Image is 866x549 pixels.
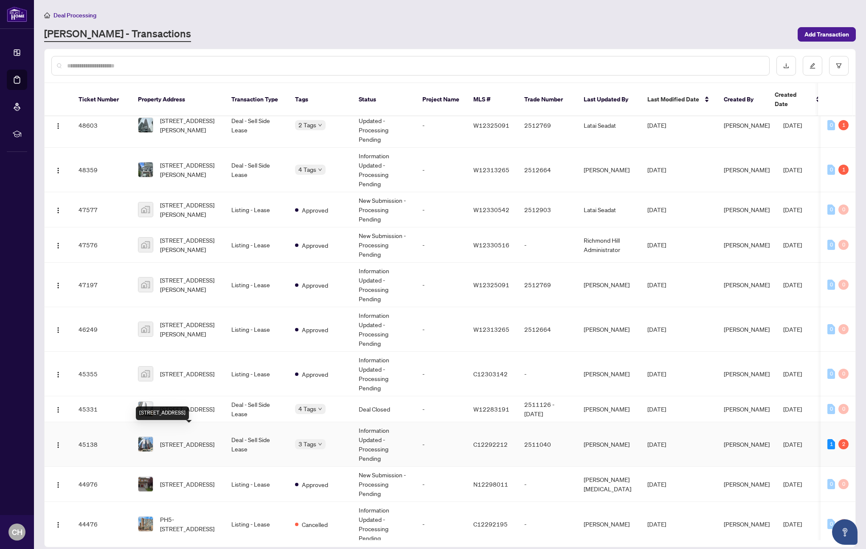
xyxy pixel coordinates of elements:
div: [STREET_ADDRESS] [136,406,189,420]
td: - [416,307,467,352]
div: 2 [838,439,849,449]
span: [DATE] [647,480,666,488]
span: [DATE] [783,241,802,249]
td: - [416,396,467,422]
td: - [416,352,467,396]
td: 45138 [72,422,131,467]
span: Approved [302,205,328,215]
td: 2511040 [517,422,577,467]
div: 0 [827,324,835,334]
td: Information Updated - Processing Pending [352,263,416,307]
span: [PERSON_NAME] [724,166,770,174]
td: - [517,227,577,263]
span: [PERSON_NAME] [724,325,770,333]
span: [DATE] [647,241,666,249]
td: New Submission - Processing Pending [352,227,416,263]
div: 0 [838,404,849,414]
td: Richmond Hill Administrator [577,227,641,263]
span: filter [836,63,842,69]
img: thumbnail-img [138,277,153,292]
span: Cancelled [302,520,328,529]
th: Status [352,83,416,116]
td: New Submission - Processing Pending [352,467,416,502]
th: Tags [288,83,352,116]
span: [PERSON_NAME] [724,405,770,413]
td: [PERSON_NAME] [577,307,641,352]
span: [DATE] [783,206,802,213]
img: Logo [55,123,62,129]
img: thumbnail-img [138,517,153,531]
td: 47197 [72,263,131,307]
span: W12313265 [473,325,509,333]
span: Approved [302,480,328,489]
td: Deal - Sell Side Lease [225,148,288,192]
span: [STREET_ADDRESS][PERSON_NAME] [160,200,218,219]
td: Information Updated - Processing Pending [352,502,416,546]
button: filter [829,56,849,76]
td: 2512664 [517,148,577,192]
button: Logo [51,238,65,252]
span: [PERSON_NAME] [724,520,770,528]
span: [STREET_ADDRESS][PERSON_NAME] [160,320,218,339]
button: Logo [51,402,65,416]
span: [STREET_ADDRESS][PERSON_NAME] [160,160,218,179]
td: Listing - Lease [225,502,288,546]
span: [DATE] [783,281,802,289]
img: thumbnail-img [138,437,153,451]
img: thumbnail-img [138,322,153,336]
span: [DATE] [647,325,666,333]
div: 0 [827,404,835,414]
span: 3 Tags [298,439,316,449]
span: [DATE] [647,370,666,378]
img: Logo [55,482,62,488]
span: [DATE] [647,166,666,174]
span: [DATE] [647,405,666,413]
span: [STREET_ADDRESS][PERSON_NAME] [160,235,218,254]
td: 2512903 [517,192,577,227]
span: [PERSON_NAME] [724,241,770,249]
div: 1 [838,165,849,175]
td: Information Updated - Processing Pending [352,307,416,352]
span: [STREET_ADDRESS][PERSON_NAME] [160,275,218,294]
td: Listing - Lease [225,352,288,396]
span: [DATE] [783,370,802,378]
button: Logo [51,322,65,336]
div: 0 [827,204,835,215]
td: 47576 [72,227,131,263]
th: Last Updated By [577,83,641,116]
td: Deal - Sell Side Lease [225,103,288,148]
button: Logo [51,163,65,176]
span: [DATE] [647,206,666,213]
th: Last Modified Date [641,83,717,116]
img: Logo [55,442,62,448]
td: 48359 [72,148,131,192]
td: Deal Closed [352,396,416,422]
th: Ticket Number [72,83,131,116]
img: Logo [55,521,62,528]
img: thumbnail-img [138,202,153,217]
td: Listing - Lease [225,227,288,263]
span: [DATE] [783,520,802,528]
span: 4 Tags [298,165,316,174]
span: [STREET_ADDRESS] [160,440,214,449]
img: thumbnail-img [138,238,153,252]
button: Open asap [832,519,858,545]
td: Listing - Lease [225,263,288,307]
span: Created Date [775,90,810,109]
div: 1 [838,120,849,130]
td: - [416,263,467,307]
div: 0 [827,240,835,250]
span: [STREET_ADDRESS] [160,404,214,414]
span: C12303142 [473,370,508,378]
img: thumbnail-img [138,118,153,132]
td: - [416,192,467,227]
td: 2512769 [517,103,577,148]
div: 0 [838,324,849,334]
td: 2511126 - [DATE] [517,396,577,422]
span: [DATE] [783,166,802,174]
td: [PERSON_NAME] [577,263,641,307]
th: Trade Number [517,83,577,116]
button: Logo [51,477,65,491]
td: Deal - Sell Side Lease [225,396,288,422]
td: [PERSON_NAME][MEDICAL_DATA] [577,467,641,502]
